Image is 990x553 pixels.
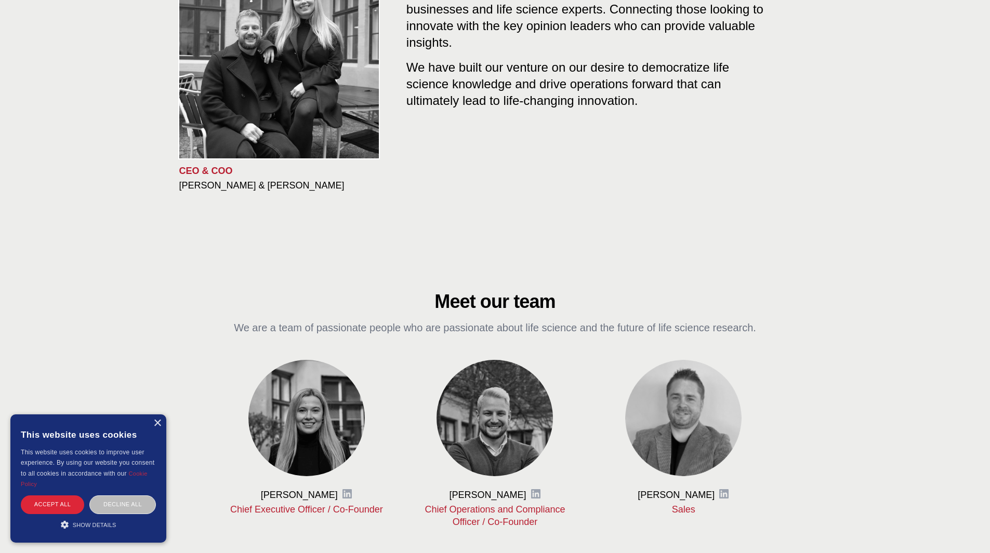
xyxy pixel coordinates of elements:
[938,503,990,553] iframe: Chat Widget
[229,503,385,516] p: Chief Executive Officer / Co-Founder
[417,503,573,528] p: Chief Operations and Compliance Officer / Co-Founder
[938,503,990,553] div: Chat-widget
[89,495,156,514] div: Decline all
[406,56,729,107] span: We have built our venture on our desire to democratize life science knowledge and drive operation...
[638,489,715,501] h3: [PERSON_NAME]
[437,360,553,476] img: Barney Vajda
[153,420,161,427] div: Close
[179,179,390,192] h3: [PERSON_NAME] & [PERSON_NAME]
[606,503,761,516] p: Sales
[21,470,148,487] a: Cookie Policy
[21,495,84,514] div: Accept all
[229,320,761,335] p: We are a team of passionate people who are passionate about life science and the future of life s...
[248,360,365,476] img: Viktoriya Vasilenko
[21,519,156,530] div: Show details
[261,489,338,501] h3: [PERSON_NAME]
[179,165,390,177] p: CEO & COO
[229,291,761,312] h2: Meet our team
[449,489,526,501] h3: [PERSON_NAME]
[73,522,116,528] span: Show details
[21,449,154,477] span: This website uses cookies to improve user experience. By using our website you consent to all coo...
[21,422,156,447] div: This website uses cookies
[625,360,742,476] img: Martin Grady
